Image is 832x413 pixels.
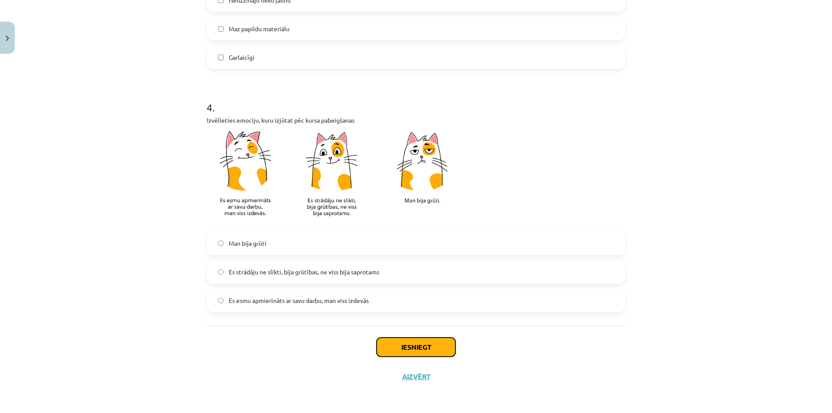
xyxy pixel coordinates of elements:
input: Maz papildu materiālu [218,26,224,32]
span: Es esmu apmierināts ar savu darbu, man viss izdevās [229,296,369,305]
input: Garlaicīgi [218,55,224,60]
input: Es strādāju ne slikti, bija grūtības, ne viss bija saprotams [218,269,224,275]
input: Es esmu apmierināts ar savu darbu, man viss izdevās [218,298,224,303]
img: icon-close-lesson-0947bae3869378f0d4975bcd49f059093ad1ed9edebbc8119c70593378902aed.svg [6,36,9,41]
button: Iesniegt [377,338,455,357]
span: Garlaicīgi [229,53,254,62]
p: Izvēlieties emociju, kuru izjūtat pēc kursa pabeigšanas [207,116,625,227]
h1: 4 . [207,86,625,113]
span: Es strādāju ne slikti, bija grūtības, ne viss bija saprotams [229,267,379,276]
input: Man bija grūti [218,241,224,246]
span: Man bija grūti [229,239,266,248]
button: Aizvērt [400,372,432,381]
span: Maz papildu materiālu [229,24,289,33]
